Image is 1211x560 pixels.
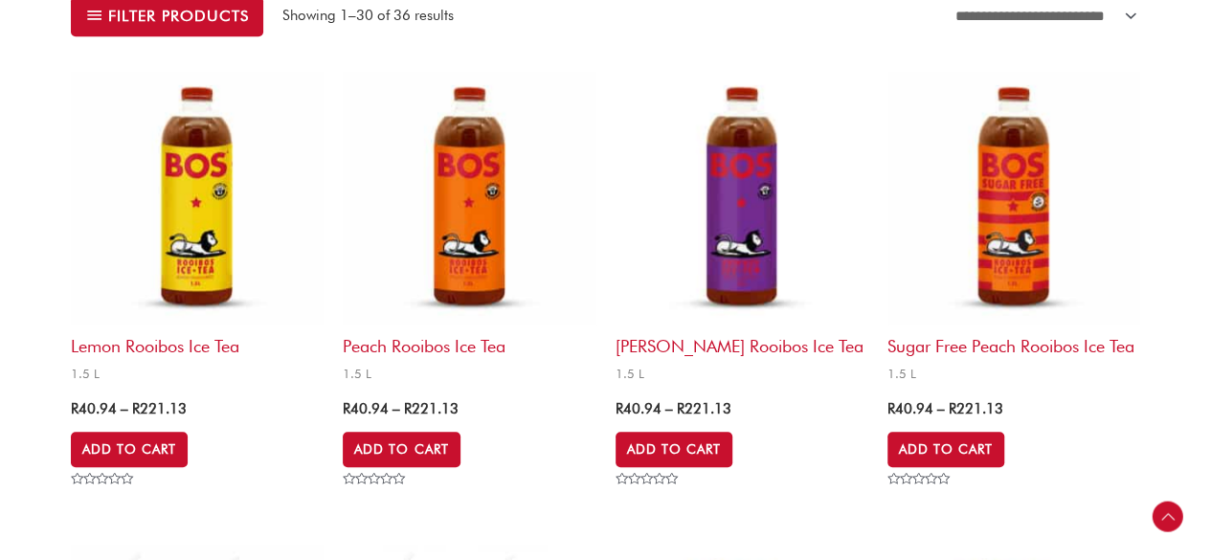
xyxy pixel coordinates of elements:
[887,72,1140,325] img: sugar free rooibos ice tea 1.5L
[949,400,1003,417] bdi: 221.13
[343,366,595,382] span: 1.5 L
[71,400,78,417] span: R
[71,400,117,417] bdi: 40.94
[887,432,1004,466] a: Select options for “Sugar Free Peach Rooibos Ice Tea”
[949,400,956,417] span: R
[71,432,188,466] a: Select options for “Lemon Rooibos Ice Tea”
[404,400,459,417] bdi: 221.13
[343,72,595,325] img: lemon rooibos ice tea
[677,400,731,417] bdi: 221.13
[887,366,1140,382] span: 1.5 L
[887,400,933,417] bdi: 40.94
[71,72,324,388] a: Lemon Rooibos Ice Tea1.5 L
[616,72,868,325] img: berry rooibos ice tea
[132,400,140,417] span: R
[616,325,868,357] h2: [PERSON_NAME] Rooibos Ice Tea
[887,325,1140,357] h2: Sugar Free Peach Rooibos Ice Tea
[677,400,684,417] span: R
[71,366,324,382] span: 1.5 L
[343,400,350,417] span: R
[343,432,460,466] a: Select options for “Peach Rooibos Ice Tea”
[343,72,595,388] a: Peach Rooibos Ice Tea1.5 L
[616,366,868,382] span: 1.5 L
[616,72,868,388] a: [PERSON_NAME] Rooibos Ice Tea1.5 L
[404,400,412,417] span: R
[937,400,945,417] span: –
[343,325,595,357] h2: Peach Rooibos Ice Tea
[71,72,324,325] img: lemon rooibos ice tea 1.5L
[616,400,623,417] span: R
[616,432,732,466] a: Select options for “Berry Rooibos Ice Tea”
[392,400,400,417] span: –
[71,325,324,357] h2: Lemon Rooibos Ice Tea
[665,400,673,417] span: –
[108,9,249,23] span: Filter products
[132,400,187,417] bdi: 221.13
[282,5,454,27] p: Showing 1–30 of 36 results
[887,72,1140,388] a: Sugar Free Peach Rooibos Ice Tea1.5 L
[887,400,895,417] span: R
[343,400,389,417] bdi: 40.94
[616,400,662,417] bdi: 40.94
[121,400,128,417] span: –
